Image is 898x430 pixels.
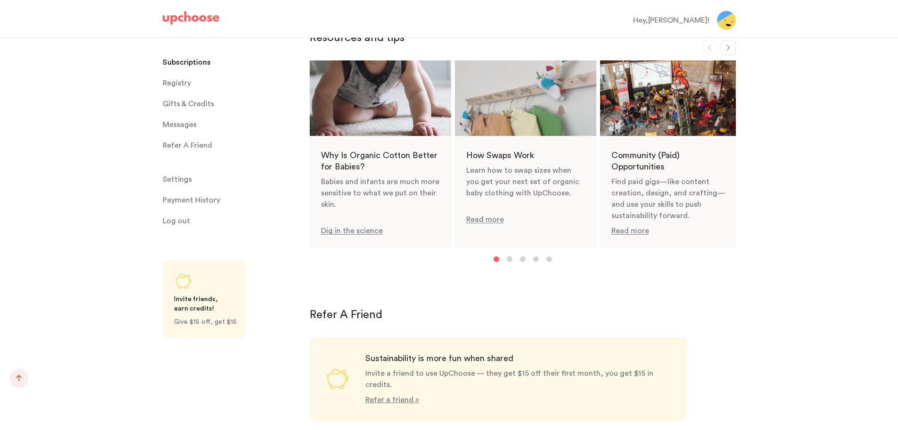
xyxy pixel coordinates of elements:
[633,15,709,26] div: Hey, [PERSON_NAME] !
[163,94,214,113] span: Gifts & Credits
[365,396,419,404] a: Refer a friend >
[163,74,191,93] span: Registry
[365,353,672,364] p: Sustainability is more fun when shared
[163,191,298,210] a: Payment History
[163,11,219,25] img: UpChoose
[163,136,212,155] p: Refer A Friend
[163,211,190,230] span: Log out
[163,53,298,72] a: Subscriptions
[163,115,298,134] a: Messages
[163,94,298,113] a: Gifts & Credits
[163,211,298,230] a: Log out
[310,307,736,322] p: Refer A Friend
[163,136,298,155] a: Refer A Friend
[163,170,192,189] span: Settings
[163,115,197,134] span: Messages
[163,191,220,210] p: Payment History
[163,11,219,29] a: UpChoose
[365,368,672,390] p: Invite a friend to use UpChoose — they get $15 off their first month, you get $15 in credits.
[163,53,211,72] p: Subscriptions
[163,261,246,338] a: Share UpChoose
[163,74,298,93] a: Registry
[163,170,298,189] a: Settings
